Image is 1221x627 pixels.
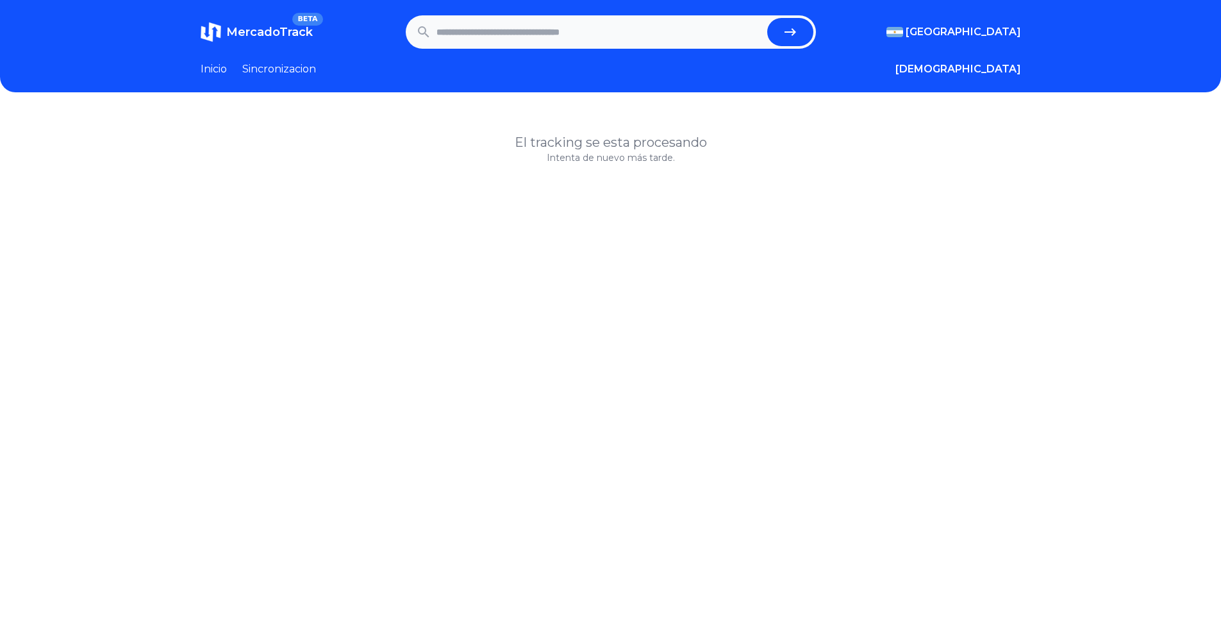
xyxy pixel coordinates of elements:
span: MercadoTrack [226,25,313,39]
p: Intenta de nuevo más tarde. [201,151,1021,164]
a: MercadoTrackBETA [201,22,313,42]
a: Sincronizacion [242,62,316,77]
button: [DEMOGRAPHIC_DATA] [895,62,1021,77]
img: Argentina [886,27,903,37]
span: BETA [292,13,322,26]
button: [GEOGRAPHIC_DATA] [886,24,1021,40]
a: Inicio [201,62,227,77]
img: MercadoTrack [201,22,221,42]
h1: El tracking se esta procesando [201,133,1021,151]
span: [GEOGRAPHIC_DATA] [906,24,1021,40]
